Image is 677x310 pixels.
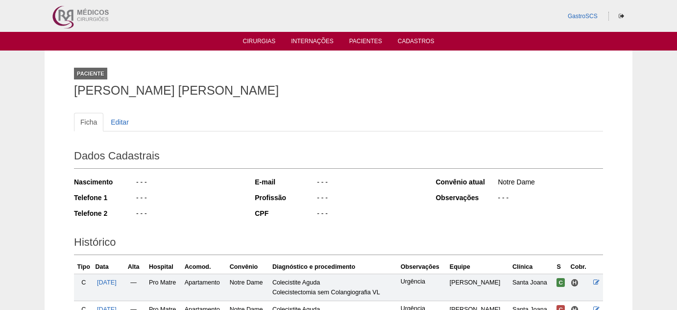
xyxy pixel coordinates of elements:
[435,193,497,203] div: Observações
[255,177,316,187] div: E-mail
[448,260,510,274] th: Equipe
[255,208,316,218] div: CPF
[571,279,579,287] span: Hospital
[448,274,510,301] td: [PERSON_NAME]
[619,13,624,19] i: Sair
[74,146,603,169] h2: Dados Cadastrais
[228,260,270,274] th: Convênio
[316,193,422,205] div: - - -
[569,260,591,274] th: Cobr.
[255,193,316,203] div: Profissão
[568,13,598,20] a: GastroSCS
[555,260,568,274] th: S
[399,260,448,274] th: Observações
[74,193,135,203] div: Telefone 1
[497,177,603,189] div: Notre Dame
[291,38,334,48] a: Internações
[74,208,135,218] div: Telefone 2
[120,274,147,301] td: —
[349,38,382,48] a: Pacientes
[147,260,183,274] th: Hospital
[401,278,446,286] p: Urgência
[120,260,147,274] th: Alta
[74,232,603,255] h2: Histórico
[97,279,117,286] a: [DATE]
[556,278,565,287] span: Confirmada
[228,274,270,301] td: Notre Dame
[74,113,103,131] a: Ficha
[74,177,135,187] div: Nascimento
[147,274,183,301] td: Pro Matre
[76,278,91,287] div: C
[510,274,555,301] td: Santa Joana
[135,177,242,189] div: - - -
[435,177,497,187] div: Convênio atual
[497,193,603,205] div: - - -
[74,68,107,79] div: Paciente
[183,274,228,301] td: Apartamento
[398,38,435,48] a: Cadastros
[135,208,242,221] div: - - -
[270,260,399,274] th: Diagnóstico e procedimento
[243,38,276,48] a: Cirurgias
[74,260,93,274] th: Tipo
[316,177,422,189] div: - - -
[183,260,228,274] th: Acomod.
[74,84,603,97] h1: [PERSON_NAME] [PERSON_NAME]
[270,274,399,301] td: Colecistite Aguda Colecistectomia sem Colangiografia VL
[93,260,120,274] th: Data
[316,208,422,221] div: - - -
[104,113,135,131] a: Editar
[135,193,242,205] div: - - -
[510,260,555,274] th: Clínica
